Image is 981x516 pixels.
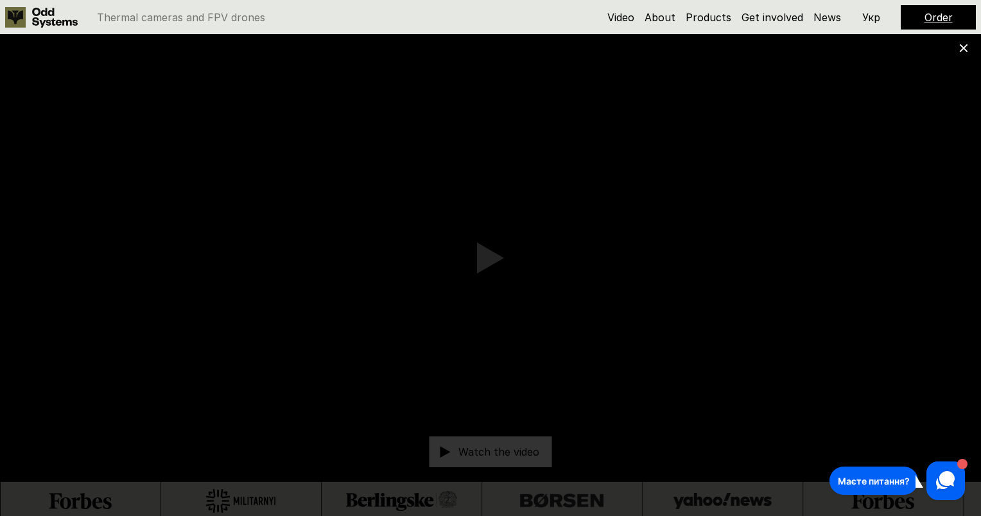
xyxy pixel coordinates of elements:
a: News [813,11,841,24]
a: Products [686,11,731,24]
a: About [645,11,675,24]
a: Video [607,11,634,24]
a: Get involved [742,11,803,24]
p: Thermal cameras and FPV drones [97,12,265,22]
iframe: Youtube Video [98,37,883,479]
p: Укр [862,12,880,22]
a: Order [925,11,953,24]
iframe: HelpCrunch [826,458,968,503]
